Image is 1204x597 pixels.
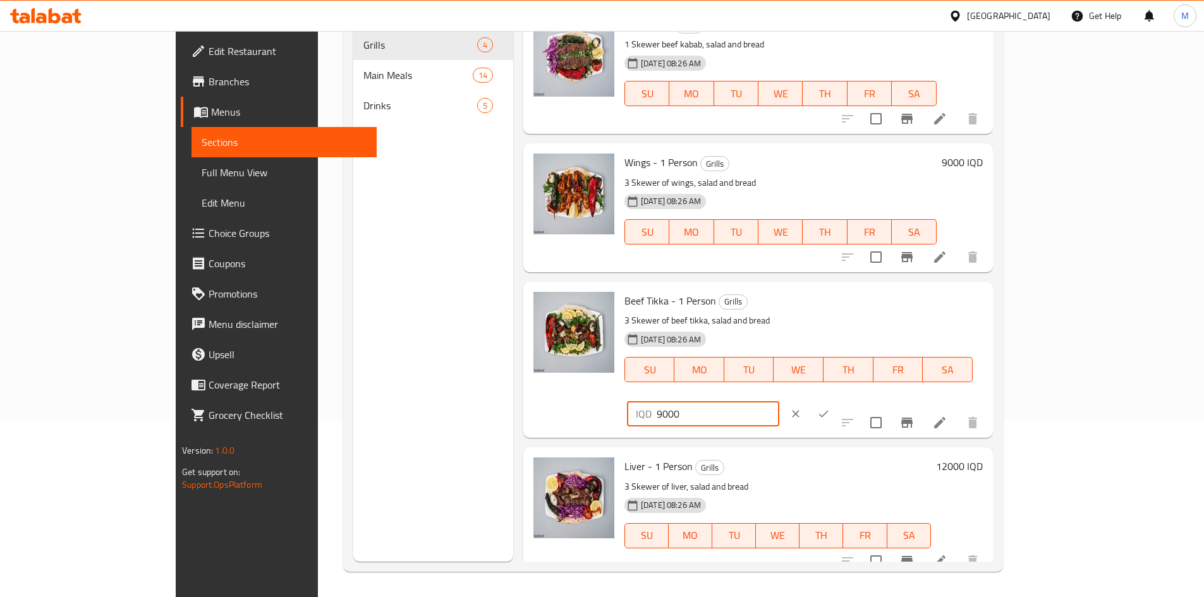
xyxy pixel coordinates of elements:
[209,407,367,423] span: Grocery Checklist
[923,357,973,382] button: SA
[958,104,988,134] button: delete
[477,37,493,52] div: items
[719,85,753,103] span: TU
[353,60,513,90] div: Main Meals14
[182,442,213,459] span: Version:
[758,81,803,106] button: WE
[624,81,669,106] button: SU
[211,104,367,119] span: Menus
[181,36,377,66] a: Edit Restaurant
[674,223,708,241] span: MO
[714,81,758,106] button: TU
[863,244,889,270] span: Select to update
[636,334,706,346] span: [DATE] 08:26 AM
[932,250,947,265] a: Edit menu item
[892,242,922,272] button: Branch-specific-item
[887,523,931,548] button: SA
[958,407,988,438] button: delete
[892,104,922,134] button: Branch-specific-item
[202,195,367,210] span: Edit Menu
[181,97,377,127] a: Menus
[774,357,824,382] button: WE
[533,292,614,373] img: Beef Tikka - 1 Person
[932,111,947,126] a: Edit menu item
[717,526,751,545] span: TU
[853,85,887,103] span: FR
[853,223,887,241] span: FR
[363,37,477,52] span: Grills
[928,361,968,379] span: SA
[209,74,367,89] span: Branches
[695,460,724,475] div: Grills
[863,409,889,436] span: Select to update
[533,154,614,234] img: Wings - 1 Person
[724,357,774,382] button: TU
[805,526,838,545] span: TH
[936,457,983,475] h6: 12000 IQD
[363,98,477,113] span: Drinks
[810,400,837,428] button: ok
[636,57,706,69] span: [DATE] 08:26 AM
[701,157,729,171] span: Grills
[808,223,842,241] span: TH
[674,526,707,545] span: MO
[624,291,716,310] span: Beef Tikka - 1 Person
[478,100,492,112] span: 5
[473,68,493,83] div: items
[714,219,758,244] button: TU
[624,175,937,191] p: 3 Skewer of wings, salad and bread
[181,218,377,248] a: Choice Groups
[533,457,614,538] img: Liver - 1 Person
[824,357,873,382] button: TH
[729,361,769,379] span: TU
[674,357,724,382] button: MO
[478,39,492,51] span: 4
[630,223,664,241] span: SU
[892,546,922,576] button: Branch-specific-item
[808,85,842,103] span: TH
[181,309,377,339] a: Menu disclaimer
[873,357,923,382] button: FR
[209,317,367,332] span: Menu disclaimer
[761,526,794,545] span: WE
[624,357,674,382] button: SU
[636,406,652,421] p: IQD
[942,16,983,33] h6: 3500 IQD
[674,85,708,103] span: MO
[719,223,753,241] span: TU
[353,90,513,121] div: Drinks5
[182,476,262,493] a: Support.OpsPlatform
[958,242,988,272] button: delete
[624,37,937,52] p: 1 Skewer beef kabab, salad and bread
[967,9,1050,23] div: [GEOGRAPHIC_DATA]
[636,195,706,207] span: [DATE] 08:26 AM
[879,361,918,379] span: FR
[756,523,800,548] button: WE
[848,81,892,106] button: FR
[863,548,889,574] span: Select to update
[181,400,377,430] a: Grocery Checklist
[763,223,798,241] span: WE
[630,85,664,103] span: SU
[630,526,664,545] span: SU
[942,154,983,171] h6: 9000 IQD
[624,523,669,548] button: SU
[209,256,367,271] span: Coupons
[182,464,240,480] span: Get support on:
[932,553,947,569] a: Edit menu item
[181,339,377,370] a: Upsell
[624,153,698,172] span: Wings - 1 Person
[829,361,868,379] span: TH
[636,499,706,511] span: [DATE] 08:26 AM
[848,526,882,545] span: FR
[209,286,367,301] span: Promotions
[624,313,973,329] p: 3 Skewer of beef tikka, salad and bread
[353,25,513,126] nav: Menu sections
[848,219,892,244] button: FR
[192,157,377,188] a: Full Menu View
[624,457,693,476] span: Liver - 1 Person
[669,219,714,244] button: MO
[624,479,931,495] p: 3 Skewer of liver, salad and bread
[700,156,729,171] div: Grills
